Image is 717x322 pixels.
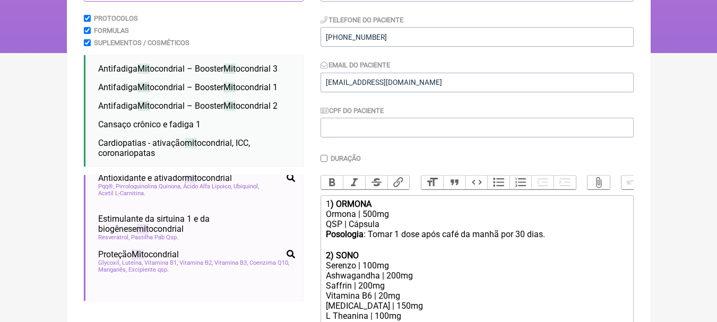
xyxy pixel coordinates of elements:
div: 1 [326,199,627,209]
span: Antifadiga ocondrial – Booster ocondrial 3 [98,64,278,74]
button: Undo [621,176,644,189]
span: Antifadiga ocondrial – Booster ocondrial 2 [98,101,278,111]
span: mit [136,224,149,234]
span: Antioxidante e ativador ocondrial [98,173,232,183]
label: Telefone do Paciente [321,16,404,24]
span: Acetil L-Carnitina [98,190,145,197]
button: Attach Files [588,176,610,189]
span: Pastilha Pab Qsp [131,234,178,241]
span: Pqq®, Pirroloquinolina Quinona [98,183,182,190]
button: Link [387,176,410,189]
span: Antifadiga ocondrial – Booster ocondrial 1 [98,82,278,92]
button: Bullets [487,176,509,189]
div: : Tomar 1 dose após café da manhã por 30 dias.ㅤ [326,229,627,250]
strong: Posologia [326,229,364,239]
span: Vitamina B3 [214,259,248,266]
div: Saffrin | 200mg [326,281,627,291]
span: Manganês [98,266,127,273]
span: Resveratrol [98,234,129,241]
span: Mit [137,64,150,74]
button: Strikethrough [365,176,387,189]
div: Serenzo | 100mg Ashwagandha | 200mg [326,260,627,281]
span: mit [185,138,197,148]
span: Mit [223,101,236,111]
label: Duração [331,154,361,162]
label: Protocolos [94,14,138,22]
button: Heading [421,176,444,189]
div: Ormona | 500mg [326,209,627,219]
span: Mit [137,101,150,111]
span: Estimulante da sirtuina 1 e da biogênese ocondrial [98,214,295,234]
div: L Theanina | 100mg [326,311,627,321]
button: Decrease Level [531,176,554,189]
button: Italic [343,176,365,189]
button: Quote [443,176,465,189]
div: Vitamina B6 | 20mg [MEDICAL_DATA] | 150mg [326,291,627,311]
span: Vitamina B2 [179,259,213,266]
label: Suplementos / Cosméticos [94,39,189,47]
span: Mit [223,64,236,74]
span: Ácido Alfa Lipoico [183,183,232,190]
span: mit [185,173,197,183]
button: Numbers [509,176,532,189]
span: Cansaço crônico e fadiga 1 [98,119,201,129]
strong: 2) SONO [326,250,359,260]
span: Mit [132,249,144,259]
strong: ) ORMONA [331,199,372,209]
label: Formulas [94,27,129,34]
span: Proteção ocondrial [98,249,179,259]
label: CPF do Paciente [321,107,384,115]
span: Luteína [122,259,143,266]
span: Vitamina B1 [144,259,178,266]
span: Glycoxil [98,259,120,266]
button: Code [465,176,488,189]
button: Bold [321,176,343,189]
span: Coenzima Q10 [249,259,289,266]
span: Excipiente qsp [128,266,169,273]
span: Mit [137,82,150,92]
label: Email do Paciente [321,61,391,69]
div: QSP | Cápsula [326,219,627,229]
span: Ubiquinol [234,183,259,190]
span: Cardiopatias - ativação ocondrial, ICC, coronariopatas [98,138,250,158]
button: Increase Level [554,176,576,189]
span: Mit [223,82,236,92]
